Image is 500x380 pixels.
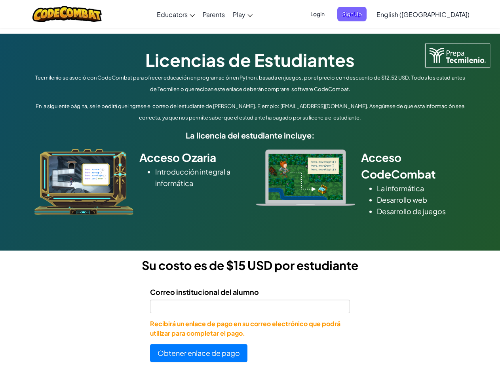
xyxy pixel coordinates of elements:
[306,7,329,21] button: Login
[32,47,468,72] h1: Licencias de Estudiantes
[229,4,257,25] a: Play
[157,10,188,19] span: Educators
[32,6,102,22] img: CodeCombat logo
[34,149,133,215] img: ozaria_acodus.png
[376,10,470,19] span: English ([GEOGRAPHIC_DATA])
[256,149,355,206] img: type_real_code.png
[150,286,259,298] label: Correo institucional del alumno
[337,7,367,21] button: Sign Up
[155,166,244,189] li: Introducción integral a informática
[150,344,247,362] button: Obtener enlace de pago
[150,319,350,338] p: Recibirá un enlace de pago en su correo electrónico que podrá utilizar para completar el pago.
[377,194,466,205] li: Desarrollo web
[139,149,244,166] h2: Acceso Ozaria
[153,4,199,25] a: Educators
[361,149,466,182] h2: Acceso CodeCombat
[377,182,466,194] li: La informática
[32,72,468,95] p: Tecmilenio se asoció con CodeCombat para ofrecer educación en programación en Python, basada en j...
[425,44,490,67] img: Tecmilenio logo
[377,205,466,217] li: Desarrollo de juegos
[32,129,468,141] h5: La licencia del estudiante incluye:
[233,10,245,19] span: Play
[32,101,468,123] p: En la siguiente página, se le pedirá que ingrese el correo del estudiante de [PERSON_NAME]. Ejemp...
[199,4,229,25] a: Parents
[373,4,473,25] a: English ([GEOGRAPHIC_DATA])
